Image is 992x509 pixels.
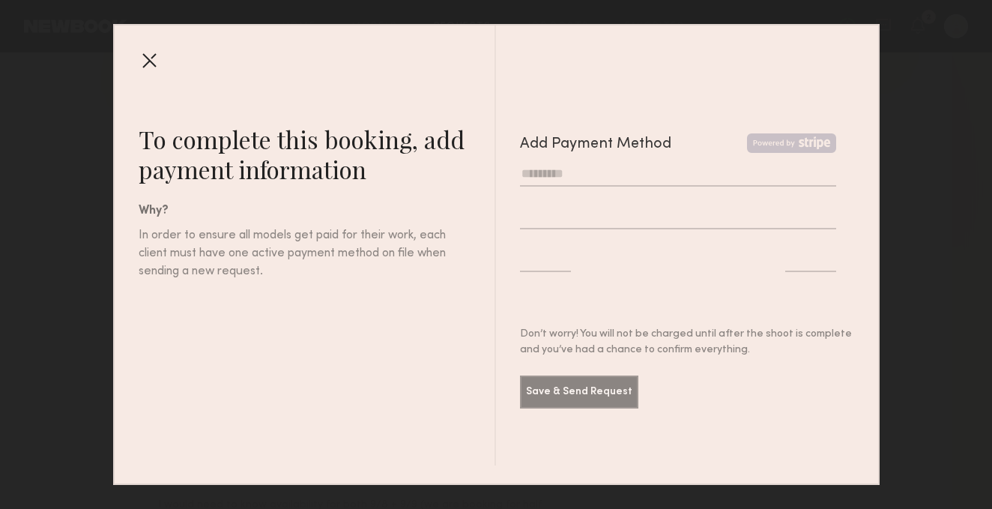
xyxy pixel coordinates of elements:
div: Don’t worry! You will not be charged until after the shoot is complete and you’ve had a chance to... [520,326,854,358]
iframe: Secure CVC input frame [785,252,836,266]
div: Add Payment Method [520,133,671,156]
div: Why? [139,202,495,220]
iframe: Secure card number input frame [520,209,836,223]
div: In order to ensure all models get paid for their work, each client must have one active payment m... [139,226,447,280]
div: To complete this booking, add payment information [139,124,495,184]
iframe: Secure expiration date input frame [520,252,571,266]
